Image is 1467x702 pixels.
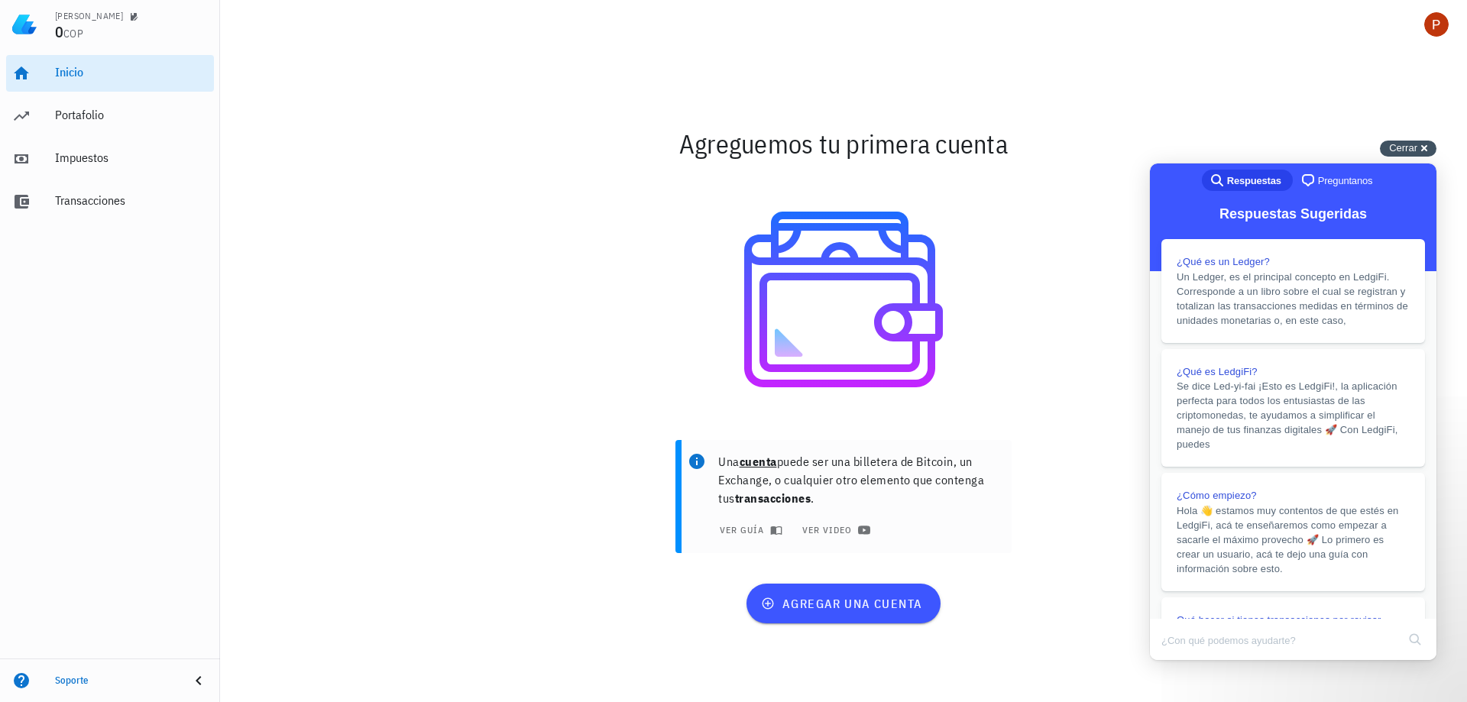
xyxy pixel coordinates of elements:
[55,65,208,79] div: Inicio
[1150,163,1436,660] iframe: Help Scout Beacon - Live Chat, Contact Form, and Knowledge Base
[11,434,275,552] a: Qué hacer si tienes transacciones por revisar
[1389,142,1417,154] span: Cerrar
[6,141,214,177] a: Impuestos
[801,524,867,536] span: ver video
[746,584,940,623] button: agregar una cuenta
[718,452,999,507] p: Una puede ser una billetera de Bitcoin, un Exchange, o cualquier otro elemento que contenga tus .
[55,21,63,42] span: 0
[709,519,789,541] button: ver guía
[12,12,37,37] img: LedgiFi
[55,150,208,165] div: Impuestos
[55,193,208,208] div: Transacciones
[764,596,922,611] span: agregar una cuenta
[27,451,232,462] span: Qué hacer si tienes transacciones por revisar
[792,519,877,541] a: ver video
[6,55,214,92] a: Inicio
[1424,12,1449,37] div: avatar
[391,119,1297,168] div: Agreguemos tu primera cuenta
[55,10,123,22] div: [PERSON_NAME]
[55,108,208,122] div: Portafolio
[55,675,177,687] div: Soporte
[735,490,811,506] b: transacciones
[740,454,777,469] b: cuenta
[6,183,214,220] a: Transacciones
[63,27,83,40] span: COP
[6,98,214,134] a: Portafolio
[718,524,779,536] span: ver guía
[1380,141,1436,157] button: Cerrar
